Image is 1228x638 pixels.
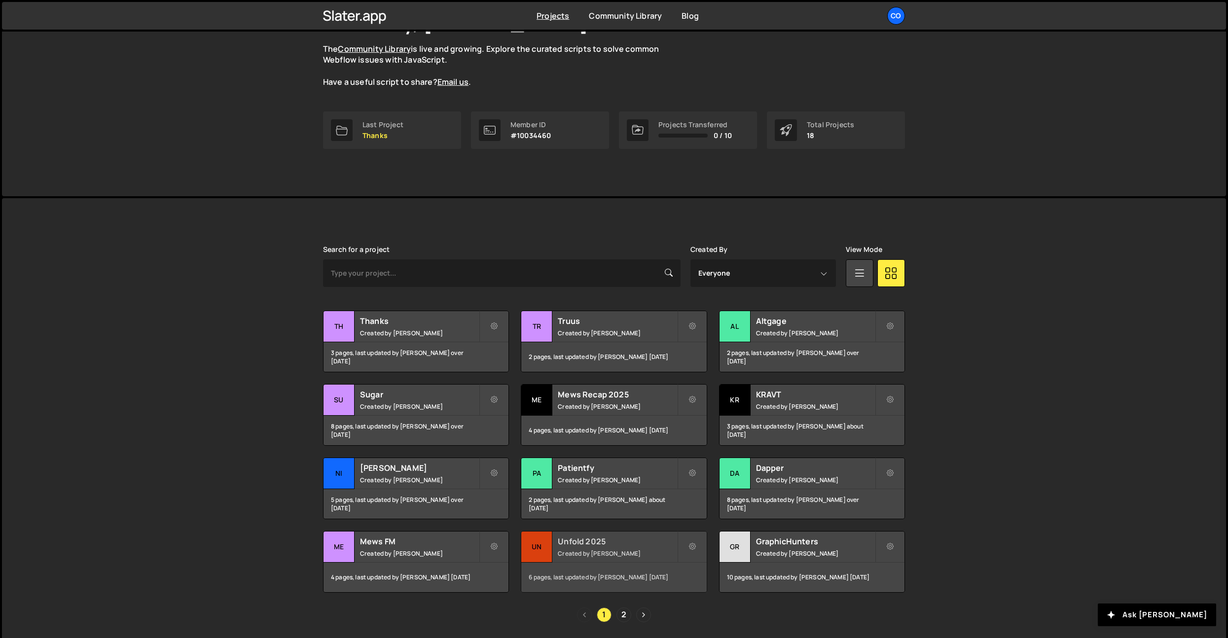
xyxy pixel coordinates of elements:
[720,385,751,416] div: KR
[756,476,875,484] small: Created by [PERSON_NAME]
[537,10,569,21] a: Projects
[521,458,552,489] div: Pa
[558,536,677,547] h2: Unfold 2025
[720,311,751,342] div: Al
[846,246,882,253] label: View Mode
[324,416,508,445] div: 8 pages, last updated by [PERSON_NAME] over [DATE]
[756,329,875,337] small: Created by [PERSON_NAME]
[521,416,706,445] div: 4 pages, last updated by [PERSON_NAME] [DATE]
[521,311,552,342] div: Tr
[887,7,905,25] a: Co
[360,389,479,400] h2: Sugar
[756,316,875,326] h2: Altgage
[323,311,509,372] a: Th Thanks Created by [PERSON_NAME] 3 pages, last updated by [PERSON_NAME] over [DATE]
[323,531,509,593] a: Me Mews FM Created by [PERSON_NAME] 4 pages, last updated by [PERSON_NAME] [DATE]
[807,121,854,129] div: Total Projects
[324,342,508,372] div: 3 pages, last updated by [PERSON_NAME] over [DATE]
[558,476,677,484] small: Created by [PERSON_NAME]
[362,132,403,140] p: Thanks
[719,384,905,446] a: KR KRAVT Created by [PERSON_NAME] 3 pages, last updated by [PERSON_NAME] about [DATE]
[360,476,479,484] small: Created by [PERSON_NAME]
[720,342,904,372] div: 2 pages, last updated by [PERSON_NAME] over [DATE]
[521,563,706,592] div: 6 pages, last updated by [PERSON_NAME] [DATE]
[324,458,355,489] div: Ni
[324,489,508,519] div: 5 pages, last updated by [PERSON_NAME] over [DATE]
[323,111,461,149] a: Last Project Thanks
[756,536,875,547] h2: GraphicHunters
[362,121,403,129] div: Last Project
[720,416,904,445] div: 3 pages, last updated by [PERSON_NAME] about [DATE]
[714,132,732,140] span: 0 / 10
[636,607,651,622] a: Next page
[690,246,728,253] label: Created By
[756,549,875,558] small: Created by [PERSON_NAME]
[558,402,677,411] small: Created by [PERSON_NAME]
[521,489,706,519] div: 2 pages, last updated by [PERSON_NAME] about [DATE]
[360,462,479,473] h2: [PERSON_NAME]
[324,532,355,563] div: Me
[756,462,875,473] h2: Dapper
[658,121,732,129] div: Projects Transferred
[558,462,677,473] h2: Patientfy
[360,549,479,558] small: Created by [PERSON_NAME]
[521,311,707,372] a: Tr Truus Created by [PERSON_NAME] 2 pages, last updated by [PERSON_NAME] [DATE]
[521,458,707,519] a: Pa Patientfy Created by [PERSON_NAME] 2 pages, last updated by [PERSON_NAME] about [DATE]
[756,402,875,411] small: Created by [PERSON_NAME]
[521,342,706,372] div: 2 pages, last updated by [PERSON_NAME] [DATE]
[323,43,678,88] p: The is live and growing. Explore the curated scripts to solve common Webflow issues with JavaScri...
[521,384,707,446] a: Me Mews Recap 2025 Created by [PERSON_NAME] 4 pages, last updated by [PERSON_NAME] [DATE]
[437,76,469,87] a: Email us
[719,458,905,519] a: Da Dapper Created by [PERSON_NAME] 8 pages, last updated by [PERSON_NAME] over [DATE]
[521,531,707,593] a: Un Unfold 2025 Created by [PERSON_NAME] 6 pages, last updated by [PERSON_NAME] [DATE]
[324,385,355,416] div: Su
[323,384,509,446] a: Su Sugar Created by [PERSON_NAME] 8 pages, last updated by [PERSON_NAME] over [DATE]
[360,329,479,337] small: Created by [PERSON_NAME]
[719,531,905,593] a: Gr GraphicHunters Created by [PERSON_NAME] 10 pages, last updated by [PERSON_NAME] [DATE]
[558,329,677,337] small: Created by [PERSON_NAME]
[720,489,904,519] div: 8 pages, last updated by [PERSON_NAME] over [DATE]
[756,389,875,400] h2: KRAVT
[360,316,479,326] h2: Thanks
[323,246,390,253] label: Search for a project
[338,43,411,54] a: Community Library
[720,563,904,592] div: 10 pages, last updated by [PERSON_NAME] [DATE]
[324,311,355,342] div: Th
[558,389,677,400] h2: Mews Recap 2025
[807,132,854,140] p: 18
[323,259,681,287] input: Type your project...
[558,316,677,326] h2: Truus
[720,532,751,563] div: Gr
[510,121,551,129] div: Member ID
[558,549,677,558] small: Created by [PERSON_NAME]
[589,10,662,21] a: Community Library
[323,607,905,622] div: Pagination
[616,607,631,622] a: Page 2
[682,10,699,21] a: Blog
[719,311,905,372] a: Al Altgage Created by [PERSON_NAME] 2 pages, last updated by [PERSON_NAME] over [DATE]
[360,536,479,547] h2: Mews FM
[720,458,751,489] div: Da
[1098,603,1216,626] button: Ask [PERSON_NAME]
[360,402,479,411] small: Created by [PERSON_NAME]
[510,132,551,140] p: #10034460
[323,458,509,519] a: Ni [PERSON_NAME] Created by [PERSON_NAME] 5 pages, last updated by [PERSON_NAME] over [DATE]
[521,532,552,563] div: Un
[521,385,552,416] div: Me
[324,563,508,592] div: 4 pages, last updated by [PERSON_NAME] [DATE]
